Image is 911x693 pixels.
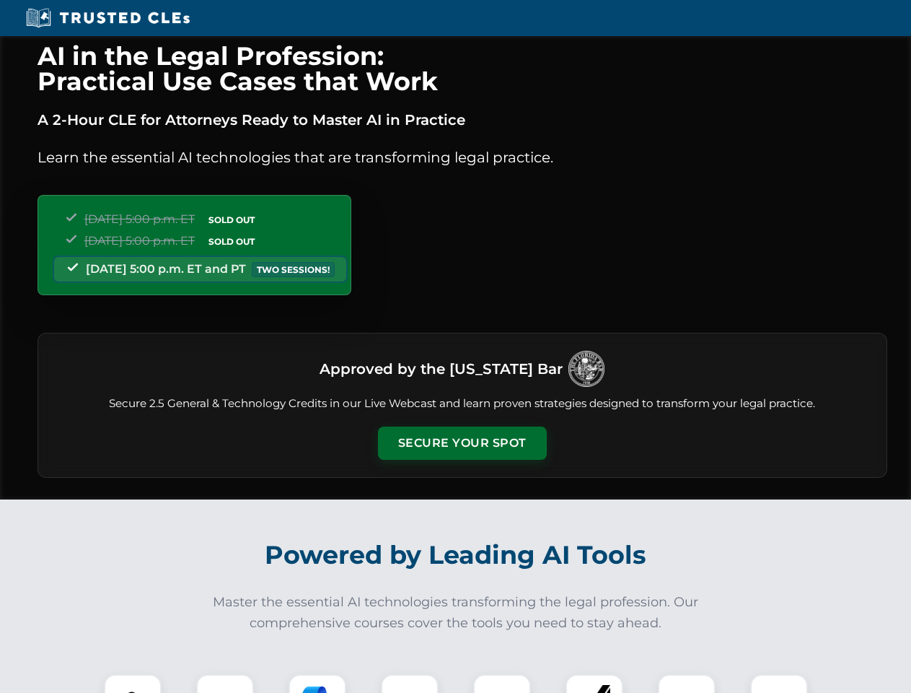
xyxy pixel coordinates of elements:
p: Learn the essential AI technologies that are transforming legal practice. [38,146,887,169]
p: Master the essential AI technologies transforming the legal profession. Our comprehensive courses... [203,592,708,634]
p: A 2-Hour CLE for Attorneys Ready to Master AI in Practice [38,108,887,131]
img: Trusted CLEs [22,7,194,29]
span: [DATE] 5:00 p.m. ET [84,234,195,248]
h2: Powered by Leading AI Tools [56,530,855,580]
p: Secure 2.5 General & Technology Credits in our Live Webcast and learn proven strategies designed ... [56,396,869,412]
img: Logo [568,351,604,387]
span: SOLD OUT [203,234,260,249]
span: [DATE] 5:00 p.m. ET [84,212,195,226]
button: Secure Your Spot [378,427,547,460]
span: SOLD OUT [203,212,260,227]
h3: Approved by the [US_STATE] Bar [320,356,563,382]
h1: AI in the Legal Profession: Practical Use Cases that Work [38,43,887,94]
